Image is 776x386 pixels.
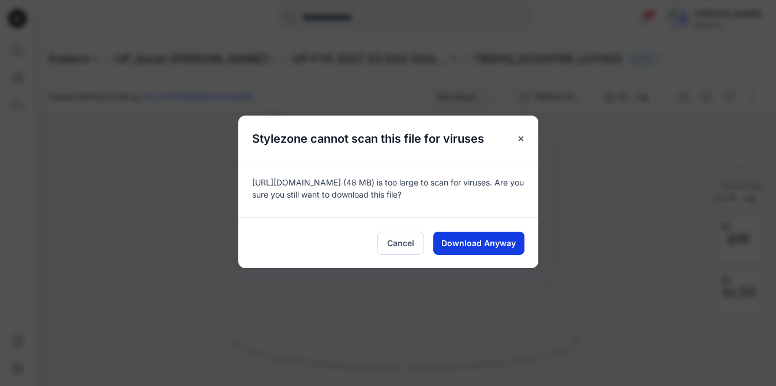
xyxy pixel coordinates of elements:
[387,237,414,249] span: Cancel
[433,232,524,255] button: Download Anyway
[377,232,424,255] button: Cancel
[441,237,516,249] span: Download Anyway
[238,162,538,217] div: [URL][DOMAIN_NAME] (48 MB) is too large to scan for viruses. Are you sure you still want to downl...
[511,128,531,149] button: Close
[238,116,498,162] h5: Stylezone cannot scan this file for viruses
